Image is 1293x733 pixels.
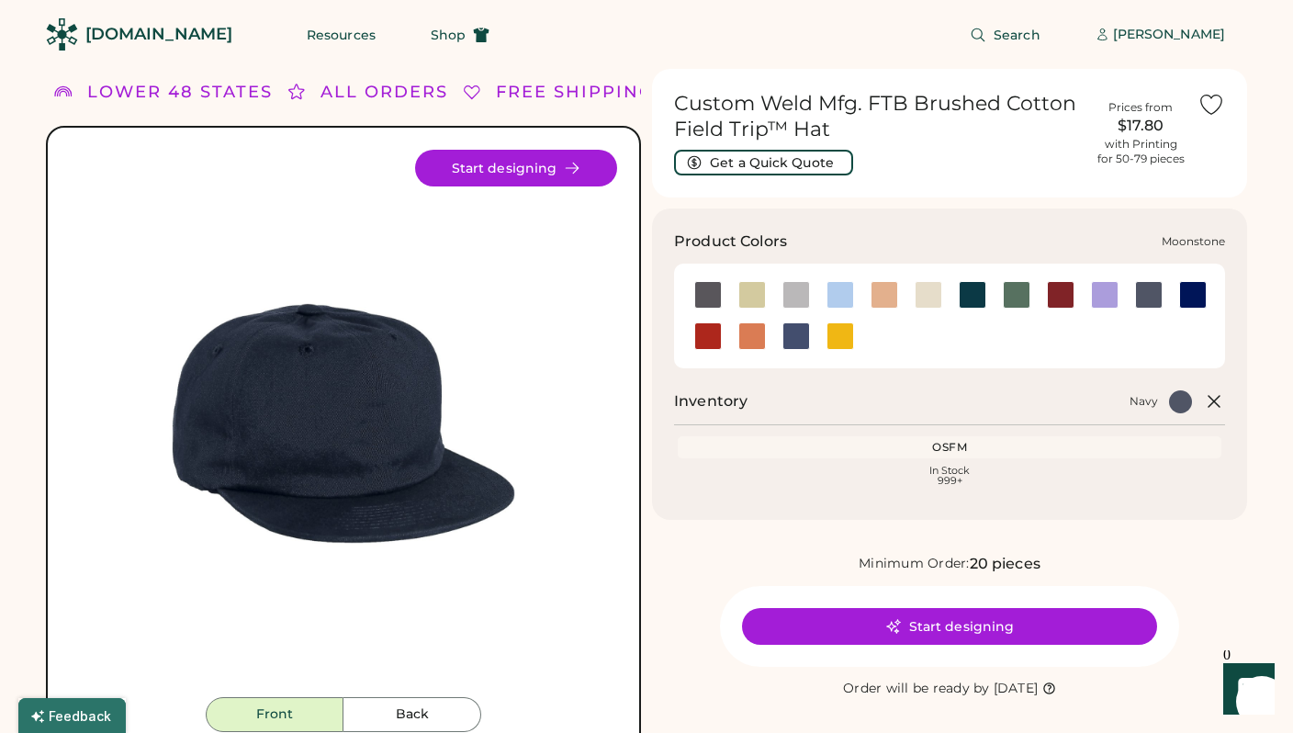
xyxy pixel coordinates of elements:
[674,231,787,253] h3: Product Colors
[1108,100,1173,115] div: Prices from
[1095,115,1186,137] div: $17.80
[1097,137,1185,166] div: with Printing for 50-79 pieces
[674,150,853,175] button: Get a Quick Quote
[206,697,343,732] button: Front
[970,553,1040,575] div: 20 pieces
[843,680,990,698] div: Order will be ready by
[859,555,970,573] div: Minimum Order:
[320,80,448,105] div: ALL ORDERS
[948,17,1063,53] button: Search
[674,390,748,412] h2: Inventory
[742,608,1157,645] button: Start designing
[994,680,1039,698] div: [DATE]
[674,91,1084,142] h1: Custom Weld Mfg. FTB Brushed Cotton Field Trip™ Hat
[1162,234,1225,249] div: Moonstone
[285,17,398,53] button: Resources
[87,80,273,105] div: LOWER 48 STATES
[1206,650,1285,729] iframe: Front Chat
[1113,26,1225,44] div: [PERSON_NAME]
[1130,394,1158,409] div: Navy
[70,150,617,697] img: FTB - Navy Front Image
[343,697,481,732] button: Back
[431,28,466,41] span: Shop
[46,18,78,51] img: Rendered Logo - Screens
[70,150,617,697] div: FTB Style Image
[409,17,512,53] button: Shop
[496,80,654,105] div: FREE SHIPPING
[415,150,617,186] button: Start designing
[681,466,1218,486] div: In Stock 999+
[994,28,1040,41] span: Search
[681,440,1218,455] div: OSFM
[85,23,232,46] div: [DOMAIN_NAME]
